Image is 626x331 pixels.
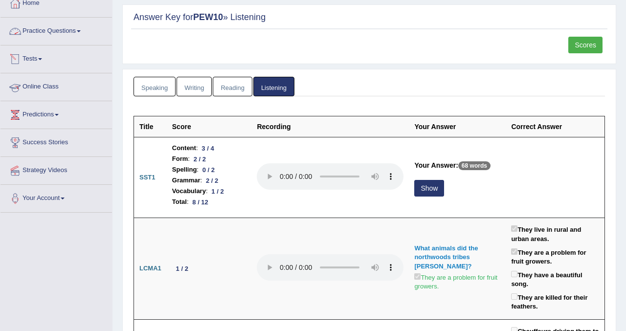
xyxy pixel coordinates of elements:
[0,101,112,126] a: Predictions
[199,165,219,175] div: 0 / 2
[511,293,517,300] input: They are killed for their feathers.
[189,197,212,207] div: 8 / 12
[208,186,228,197] div: 1 / 2
[409,116,506,137] th: Your Answer
[0,157,112,181] a: Strategy Videos
[458,161,491,170] p: 68 words
[134,116,167,137] th: Title
[414,273,421,280] input: They are a problem for fruit growers.
[414,180,444,197] button: Show
[253,77,294,97] a: Listening
[568,37,603,53] a: Scores
[414,244,500,271] div: What animals did the northwoods tribes [PERSON_NAME]?
[134,13,605,22] h2: Answer Key for » Listening
[172,175,201,186] b: Grammar
[414,271,500,291] label: They are a problem for fruit growers.
[213,77,252,97] a: Reading
[172,154,246,164] li: :
[172,154,188,164] b: Form
[511,223,599,243] label: They live in rural and urban areas.
[202,176,222,186] div: 2 / 2
[172,143,246,154] li: :
[172,143,196,154] b: Content
[172,197,246,207] li: :
[172,197,187,207] b: Total
[172,186,246,197] li: :
[511,271,517,277] input: They have a beautiful song.
[139,174,156,181] b: SST1
[511,225,517,232] input: They live in rural and urban areas.
[511,291,599,311] label: They are killed for their feathers.
[511,269,599,289] label: They have a beautiful song.
[0,129,112,154] a: Success Stories
[172,164,246,175] li: :
[172,186,206,197] b: Vocabulary
[511,246,599,266] label: They are a problem for fruit growers.
[167,116,252,137] th: Score
[193,12,223,22] strong: PEW10
[0,185,112,209] a: Your Account
[251,116,409,137] th: Recording
[0,73,112,98] a: Online Class
[134,77,176,97] a: Speaking
[172,175,246,186] li: :
[511,248,517,255] input: They are a problem for fruit growers.
[177,77,212,97] a: Writing
[414,161,458,169] b: Your Answer:
[0,18,112,42] a: Practice Questions
[198,143,218,154] div: 3 / 4
[506,116,604,137] th: Correct Answer
[172,164,197,175] b: Spelling
[139,265,161,272] b: LCMA1
[0,45,112,70] a: Tests
[172,264,192,274] div: 1 / 2
[190,154,210,164] div: 2 / 2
